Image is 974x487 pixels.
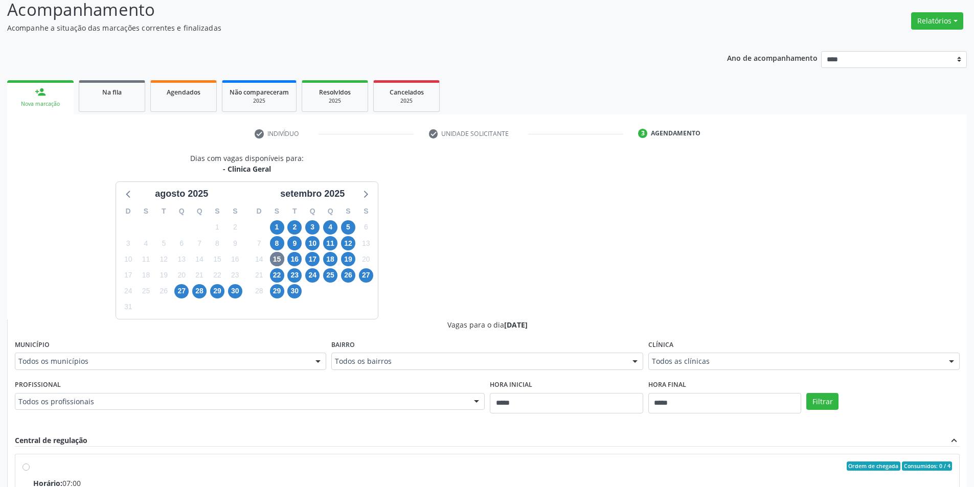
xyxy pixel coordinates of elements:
div: person_add [35,86,46,98]
span: segunda-feira, 29 de setembro de 2025 [270,284,284,298]
span: Agendados [167,88,200,97]
span: domingo, 14 de setembro de 2025 [252,252,266,266]
span: quinta-feira, 14 de agosto de 2025 [192,252,207,266]
span: Todos os bairros [335,356,622,366]
span: segunda-feira, 25 de agosto de 2025 [139,284,153,298]
div: S [268,203,286,219]
span: segunda-feira, 8 de setembro de 2025 [270,236,284,250]
span: segunda-feira, 11 de agosto de 2025 [139,252,153,266]
div: S [339,203,357,219]
span: Consumidos: 0 / 4 [902,461,952,471]
span: domingo, 17 de agosto de 2025 [121,268,135,283]
span: quinta-feira, 7 de agosto de 2025 [192,236,207,250]
span: quarta-feira, 6 de agosto de 2025 [174,236,189,250]
div: T [155,203,173,219]
div: D [119,203,137,219]
span: sábado, 27 de setembro de 2025 [359,268,373,283]
span: domingo, 7 de setembro de 2025 [252,236,266,250]
span: terça-feira, 12 de agosto de 2025 [156,252,171,266]
span: Todos os profissionais [18,397,464,407]
span: domingo, 10 de agosto de 2025 [121,252,135,266]
div: T [286,203,304,219]
span: sábado, 20 de setembro de 2025 [359,252,373,266]
span: sábado, 30 de agosto de 2025 [228,284,242,298]
span: domingo, 24 de agosto de 2025 [121,284,135,298]
div: Nova marcação [14,100,66,108]
span: sábado, 23 de agosto de 2025 [228,268,242,283]
div: Agendamento [651,129,700,138]
i: expand_less [948,435,960,446]
div: 2025 [381,97,432,105]
span: sexta-feira, 22 de agosto de 2025 [210,268,224,283]
label: Município [15,337,50,353]
span: segunda-feira, 15 de setembro de 2025 [270,252,284,266]
span: domingo, 31 de agosto de 2025 [121,300,135,314]
span: sábado, 13 de setembro de 2025 [359,236,373,250]
span: segunda-feira, 4 de agosto de 2025 [139,236,153,250]
span: Todos as clínicas [652,356,939,366]
div: Vagas para o dia [15,319,960,330]
div: - Clinica Geral [190,164,304,174]
label: Hora inicial [490,377,532,393]
span: Todos os municípios [18,356,305,366]
span: sexta-feira, 12 de setembro de 2025 [341,236,355,250]
span: terça-feira, 5 de agosto de 2025 [156,236,171,250]
span: quinta-feira, 4 de setembro de 2025 [323,220,337,235]
span: segunda-feira, 1 de setembro de 2025 [270,220,284,235]
div: Q [304,203,322,219]
span: quarta-feira, 17 de setembro de 2025 [305,252,320,266]
span: terça-feira, 9 de setembro de 2025 [287,236,302,250]
span: sexta-feira, 1 de agosto de 2025 [210,220,224,235]
div: setembro 2025 [276,187,349,201]
span: sexta-feira, 19 de setembro de 2025 [341,252,355,266]
span: quinta-feira, 11 de setembro de 2025 [323,236,337,250]
span: terça-feira, 2 de setembro de 2025 [287,220,302,235]
span: segunda-feira, 22 de setembro de 2025 [270,268,284,283]
span: quarta-feira, 24 de setembro de 2025 [305,268,320,283]
div: S [357,203,375,219]
span: sábado, 16 de agosto de 2025 [228,252,242,266]
span: domingo, 28 de setembro de 2025 [252,284,266,298]
span: segunda-feira, 18 de agosto de 2025 [139,268,153,283]
div: D [250,203,268,219]
span: quarta-feira, 20 de agosto de 2025 [174,268,189,283]
span: terça-feira, 19 de agosto de 2025 [156,268,171,283]
button: Relatórios [911,12,963,30]
span: sábado, 2 de agosto de 2025 [228,220,242,235]
span: Resolvidos [319,88,351,97]
button: Filtrar [806,393,839,410]
p: Ano de acompanhamento [727,51,818,64]
span: quarta-feira, 27 de agosto de 2025 [174,284,189,298]
span: quinta-feira, 25 de setembro de 2025 [323,268,337,283]
span: sexta-feira, 8 de agosto de 2025 [210,236,224,250]
div: agosto 2025 [151,187,212,201]
div: Q [173,203,191,219]
p: Acompanhe a situação das marcações correntes e finalizadas [7,22,679,33]
label: Bairro [331,337,355,353]
div: 2025 [230,97,289,105]
span: sábado, 9 de agosto de 2025 [228,236,242,250]
span: Não compareceram [230,88,289,97]
span: Cancelados [390,88,424,97]
div: 3 [638,129,647,138]
div: S [226,203,244,219]
span: quarta-feira, 3 de setembro de 2025 [305,220,320,235]
span: terça-feira, 30 de setembro de 2025 [287,284,302,298]
span: quinta-feira, 18 de setembro de 2025 [323,252,337,266]
span: domingo, 21 de setembro de 2025 [252,268,266,283]
div: 2025 [309,97,360,105]
span: Na fila [102,88,122,97]
span: quarta-feira, 13 de agosto de 2025 [174,252,189,266]
span: Ordem de chegada [847,461,900,471]
span: sexta-feira, 26 de setembro de 2025 [341,268,355,283]
span: terça-feira, 23 de setembro de 2025 [287,268,302,283]
div: S [209,203,226,219]
label: Hora final [648,377,686,393]
span: sexta-feira, 5 de setembro de 2025 [341,220,355,235]
span: terça-feira, 26 de agosto de 2025 [156,284,171,298]
div: S [137,203,155,219]
span: sábado, 6 de setembro de 2025 [359,220,373,235]
div: Q [322,203,339,219]
label: Profissional [15,377,61,393]
div: Q [191,203,209,219]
